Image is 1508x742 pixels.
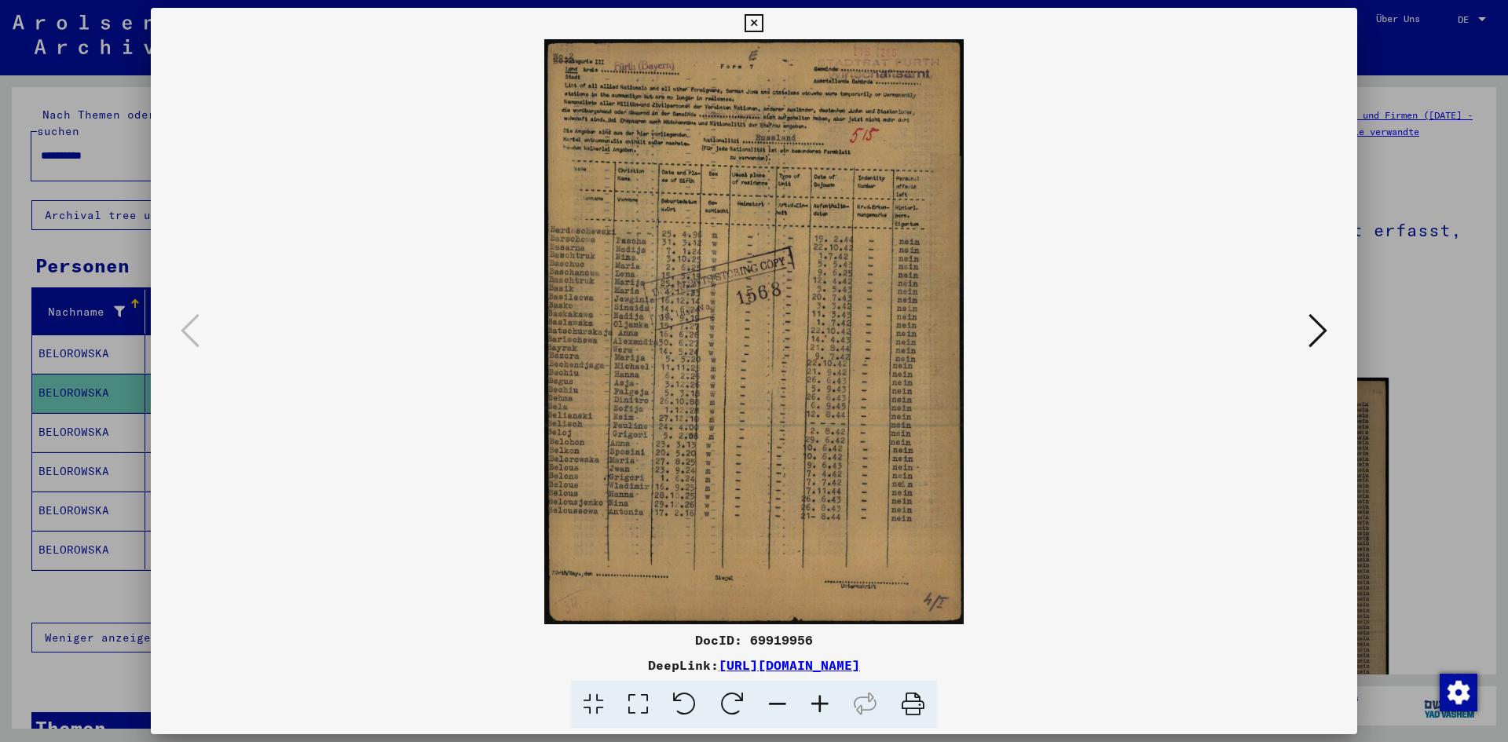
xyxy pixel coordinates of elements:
a: [URL][DOMAIN_NAME] [719,657,860,673]
div: DeepLink: [151,656,1357,674]
img: Zustimmung ändern [1440,674,1477,711]
div: Zustimmung ändern [1439,673,1477,711]
img: 001.jpg [204,39,1304,624]
div: DocID: 69919956 [151,631,1357,649]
